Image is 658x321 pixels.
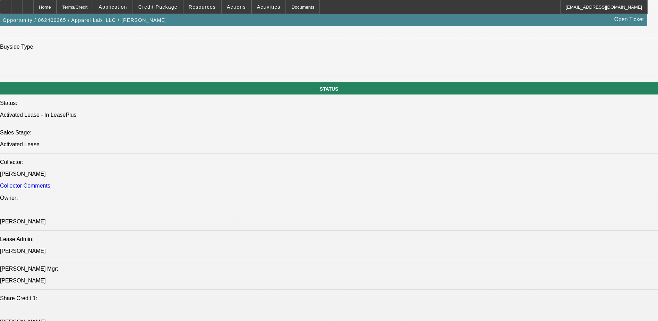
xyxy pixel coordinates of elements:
span: STATUS [320,86,339,92]
button: Application [93,0,132,14]
span: Application [99,4,127,10]
span: Resources [189,4,216,10]
span: Actions [227,4,246,10]
button: Activities [252,0,286,14]
button: Resources [183,0,221,14]
button: Credit Package [133,0,183,14]
span: Opportunity / 062400365 / Apparel Lab, LLC / [PERSON_NAME] [3,17,167,23]
a: Open Ticket [612,14,647,25]
button: Actions [222,0,251,14]
span: Activities [257,4,281,10]
span: Credit Package [138,4,178,10]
